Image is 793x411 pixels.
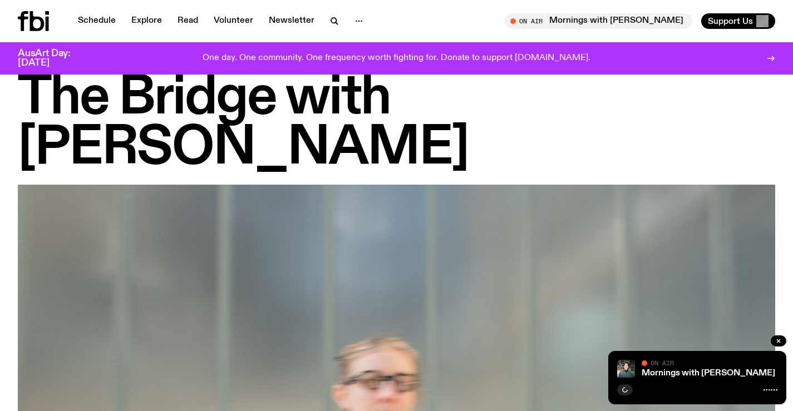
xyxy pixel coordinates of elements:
[203,53,590,63] p: One day. One community. One frequency worth fighting for. Donate to support [DOMAIN_NAME].
[71,13,122,29] a: Schedule
[207,13,260,29] a: Volunteer
[708,16,753,26] span: Support Us
[505,13,692,29] button: On AirMornings with [PERSON_NAME]
[642,369,775,378] a: Mornings with [PERSON_NAME]
[651,359,674,367] span: On Air
[125,13,169,29] a: Explore
[18,73,775,174] h1: The Bridge with [PERSON_NAME]
[171,13,205,29] a: Read
[701,13,775,29] button: Support Us
[262,13,321,29] a: Newsletter
[617,360,635,378] img: Radio presenter Ben Hansen sits in front of a wall of photos and an fbi radio sign. Film photo. B...
[18,49,89,68] h3: AusArt Day: [DATE]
